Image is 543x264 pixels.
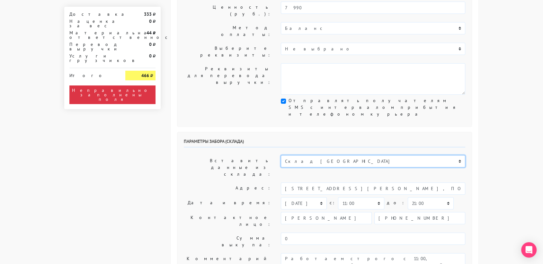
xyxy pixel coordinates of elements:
label: Ценность (руб.): [179,2,276,20]
label: Выберите реквизиты: [179,43,276,61]
div: Перевод выручки [65,42,120,51]
label: до: [387,197,405,208]
label: Метод оплаты: [179,22,276,40]
label: Контактное лицо: [179,212,276,230]
div: Наценка за вес [65,19,120,28]
strong: 0 [149,41,152,47]
div: Неправильно заполнены поля [69,85,156,104]
strong: 0 [149,18,152,24]
h6: Параметры забора (склада) [184,139,465,147]
strong: 466 [141,73,149,78]
label: Адрес: [179,182,276,195]
input: Имя [281,212,372,224]
label: Сумма выкупа: [179,233,276,251]
div: Материальная ответственность [65,31,120,40]
div: Услуги грузчиков [65,54,120,63]
label: c: [329,197,335,208]
input: Телефон [374,212,465,224]
strong: 44 [147,30,152,36]
div: Доставка [65,12,120,16]
label: Реквизиты для перевода выручки: [179,63,276,95]
div: Итого [69,71,116,78]
strong: 333 [144,11,152,17]
div: Open Intercom Messenger [521,242,537,258]
strong: 0 [149,53,152,59]
label: Отправлять получателям SMS с интервалом прибытия и телефоном курьера [289,97,465,118]
label: Вставить данные из склада: [179,155,276,180]
label: Дата и время: [179,197,276,209]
